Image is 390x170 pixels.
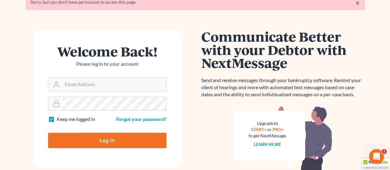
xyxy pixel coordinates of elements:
a: PRO+ [273,127,284,132]
span: 2 [382,149,387,154]
p: Send and receive messages through your bankruptcy software. Remind your client of hearings and mo... [201,77,365,98]
label: Keep me logged in [57,116,95,123]
div: Upgrade to [248,120,287,126]
div: TrustedSite Certified [362,158,390,170]
a: Learn more [254,142,281,147]
span: or [267,127,272,132]
input: Email Address [62,78,166,91]
p: Please log in to your account [48,60,166,68]
input: Log In [48,133,166,148]
h1: Communicate Better with your Debtor with NextMessage [201,30,365,69]
a: START+ [251,127,266,132]
h1: Welcome Back! [48,45,166,58]
a: Forgot your password? [116,116,166,122]
div: to get NextMessage. [248,133,287,139]
iframe: Intercom live chat [369,149,384,164]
